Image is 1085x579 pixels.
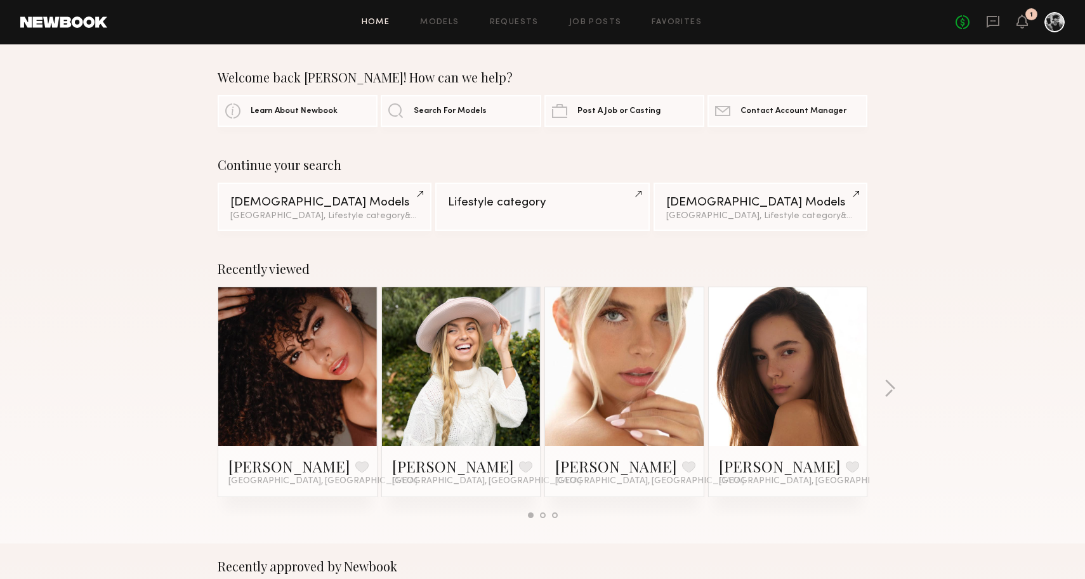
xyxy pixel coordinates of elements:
[555,456,677,476] a: [PERSON_NAME]
[666,197,855,209] div: [DEMOGRAPHIC_DATA] Models
[392,476,581,486] span: [GEOGRAPHIC_DATA], [GEOGRAPHIC_DATA]
[230,212,419,221] div: [GEOGRAPHIC_DATA], Lifestyle category
[362,18,390,27] a: Home
[251,107,338,115] span: Learn About Newbook
[228,476,418,486] span: [GEOGRAPHIC_DATA], [GEOGRAPHIC_DATA]
[218,70,867,85] div: Welcome back [PERSON_NAME]! How can we help?
[448,197,636,209] div: Lifestyle category
[218,95,378,127] a: Learn About Newbook
[218,157,867,172] div: Continue your search
[381,95,541,127] a: Search For Models
[577,107,661,115] span: Post A Job or Casting
[405,212,459,220] span: & 1 other filter
[230,197,419,209] div: [DEMOGRAPHIC_DATA] Models
[392,456,514,476] a: [PERSON_NAME]
[218,559,867,574] div: Recently approved by Newbook
[218,183,431,231] a: [DEMOGRAPHIC_DATA] Models[GEOGRAPHIC_DATA], Lifestyle category&1other filter
[719,476,908,486] span: [GEOGRAPHIC_DATA], [GEOGRAPHIC_DATA]
[740,107,846,115] span: Contact Account Manager
[490,18,539,27] a: Requests
[569,18,622,27] a: Job Posts
[652,18,702,27] a: Favorites
[435,183,649,231] a: Lifestyle category
[654,183,867,231] a: [DEMOGRAPHIC_DATA] Models[GEOGRAPHIC_DATA], Lifestyle category&1other filter
[414,107,487,115] span: Search For Models
[420,18,459,27] a: Models
[1030,11,1033,18] div: 1
[666,212,855,221] div: [GEOGRAPHIC_DATA], Lifestyle category
[544,95,704,127] a: Post A Job or Casting
[719,456,841,476] a: [PERSON_NAME]
[707,95,867,127] a: Contact Account Manager
[555,476,744,486] span: [GEOGRAPHIC_DATA], [GEOGRAPHIC_DATA]
[218,261,867,276] div: Recently viewed
[841,212,895,220] span: & 1 other filter
[228,456,350,476] a: [PERSON_NAME]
